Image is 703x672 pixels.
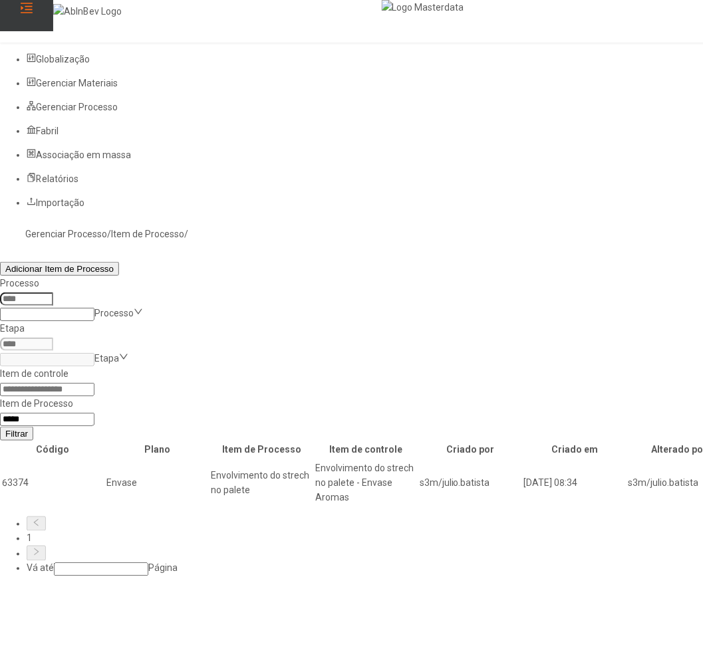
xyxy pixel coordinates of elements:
th: Plano [106,442,209,458]
span: Gerenciar Materiais [36,78,118,88]
span: Fabril [36,126,59,136]
th: Criado por [419,442,522,458]
td: Envolvimento do strech no palete - Envase Aromas [315,461,418,506]
td: Envase [106,461,209,506]
nz-breadcrumb-separator: / [107,229,111,239]
nz-select-placeholder: Etapa [94,353,119,364]
td: [DATE] 08:34 [523,461,627,506]
th: Item de Processo [210,442,313,458]
a: Gerenciar Processo [25,229,107,239]
td: Envolvimento do strech no palete [210,461,313,506]
nz-breadcrumb-separator: / [184,229,188,239]
td: s3m/julio.batista [419,461,522,506]
span: Gerenciar Processo [36,102,118,112]
span: Associação em massa [36,150,131,160]
span: Adicionar Item de Processo [5,264,114,274]
span: Relatórios [36,173,78,184]
a: Item de Processo [111,229,184,239]
th: Código [1,442,104,458]
th: Item de controle [315,442,418,458]
nz-select-placeholder: Processo [94,308,134,318]
img: AbInBev Logo [53,4,122,19]
span: Importação [36,197,84,208]
td: 63374 [1,461,104,506]
th: Criado em [523,442,627,458]
span: Filtrar [5,429,28,439]
span: Globalização [36,54,90,64]
a: 1 [27,533,32,544]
